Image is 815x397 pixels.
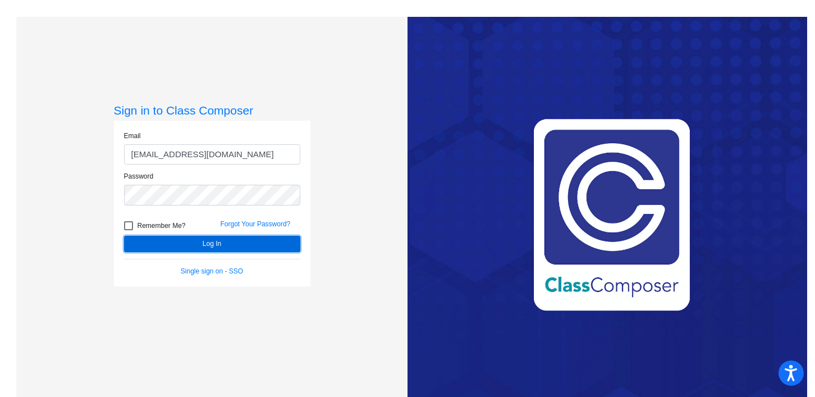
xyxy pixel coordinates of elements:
label: Password [124,171,154,181]
a: Single sign on - SSO [181,267,243,275]
h3: Sign in to Class Composer [114,103,310,117]
label: Email [124,131,141,141]
span: Remember Me? [138,219,186,232]
a: Forgot Your Password? [221,220,291,228]
button: Log In [124,236,300,252]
